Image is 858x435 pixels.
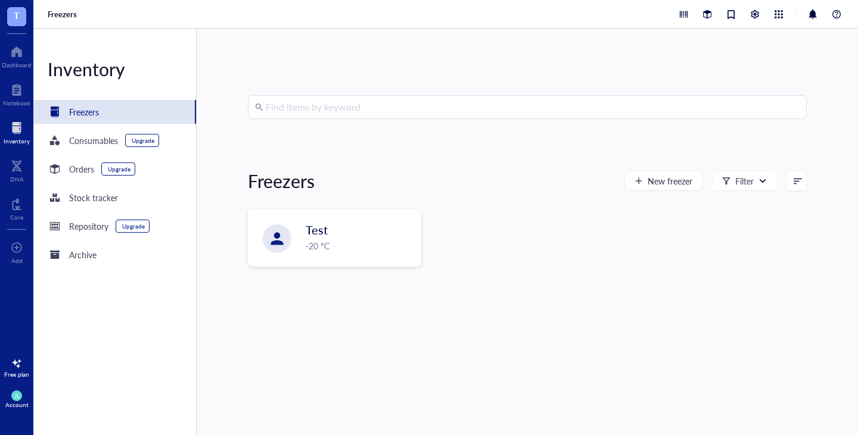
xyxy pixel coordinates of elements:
div: Freezers [248,169,315,193]
span: New freezer [648,176,692,186]
a: Archive [33,243,196,267]
div: Inventory [4,137,30,145]
div: Upgrade [132,137,154,144]
div: Notebook [3,99,30,107]
div: Orders [69,162,94,176]
div: Free plan [4,371,29,378]
div: Filter [735,174,754,187]
div: Freezers [69,105,99,118]
a: ConsumablesUpgrade [33,129,196,152]
div: Add [11,257,23,264]
div: Inventory [33,57,196,81]
div: Stock tracker [69,191,118,204]
div: Upgrade [108,165,130,173]
a: RepositoryUpgrade [33,214,196,238]
button: New freezer [624,171,702,190]
div: Core [10,214,23,221]
div: Dashboard [2,61,32,68]
div: -20 °C [306,239,414,252]
a: OrdersUpgrade [33,157,196,181]
a: Freezers [33,100,196,124]
a: Core [10,195,23,221]
a: DNA [10,157,24,183]
span: JL [14,392,20,399]
a: Stock tracker [33,186,196,209]
a: Freezers [48,9,79,20]
div: Upgrade [122,223,145,230]
span: Test [306,221,328,238]
a: Notebook [3,80,30,107]
a: Dashboard [2,42,32,68]
a: Inventory [4,118,30,145]
div: Account [5,401,29,408]
div: Consumables [69,134,118,147]
div: Repository [69,220,108,233]
div: DNA [10,176,24,183]
span: T [14,8,20,23]
div: Archive [69,248,97,261]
